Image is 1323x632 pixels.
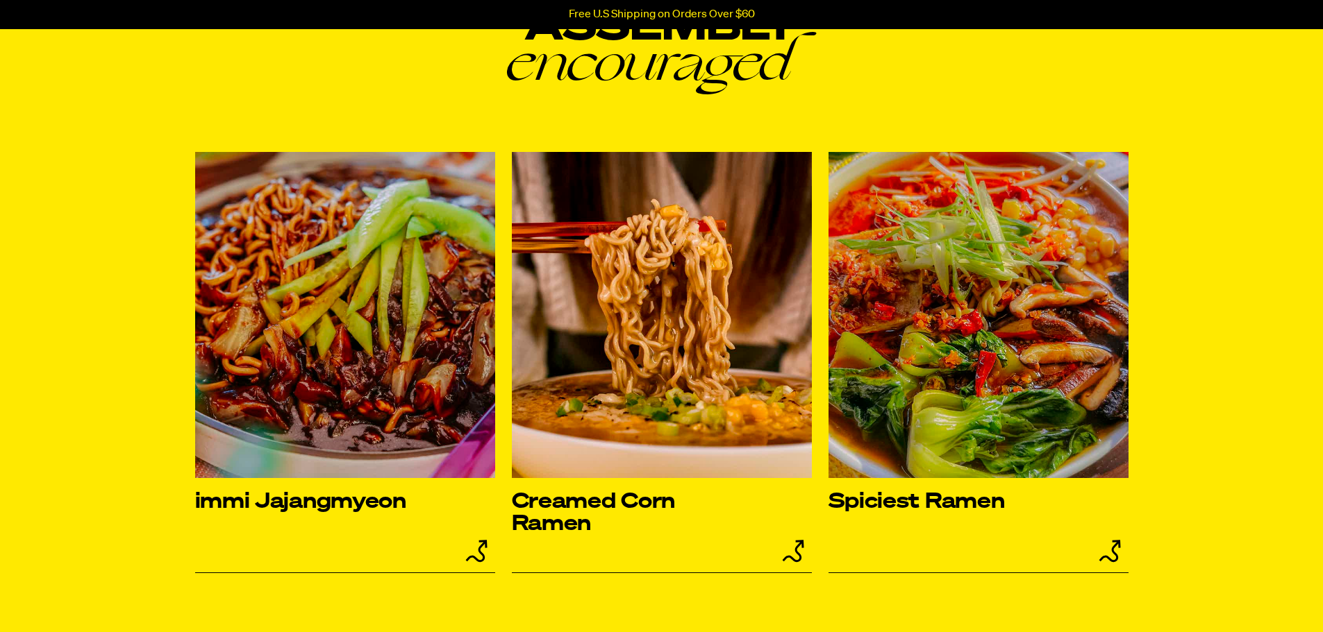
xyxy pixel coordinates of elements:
[488,38,835,84] em: encouraged
[195,152,495,478] img: immi Jajangmyeon
[512,152,812,573] a: Creamed Corn Ramen
[829,152,1129,478] img: Spiciest Ramen
[512,152,812,478] img: Creamed Corn Ramen
[829,152,1129,573] a: Spiciest Ramen
[195,491,436,513] h3: immi Jajangmyeon
[195,152,495,573] a: immi Jajangmyeon
[829,491,1070,513] h3: Spiciest Ramen
[569,8,755,21] p: Free U.S Shipping on Orders Over $60
[512,491,753,536] h3: Creamed Corn Ramen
